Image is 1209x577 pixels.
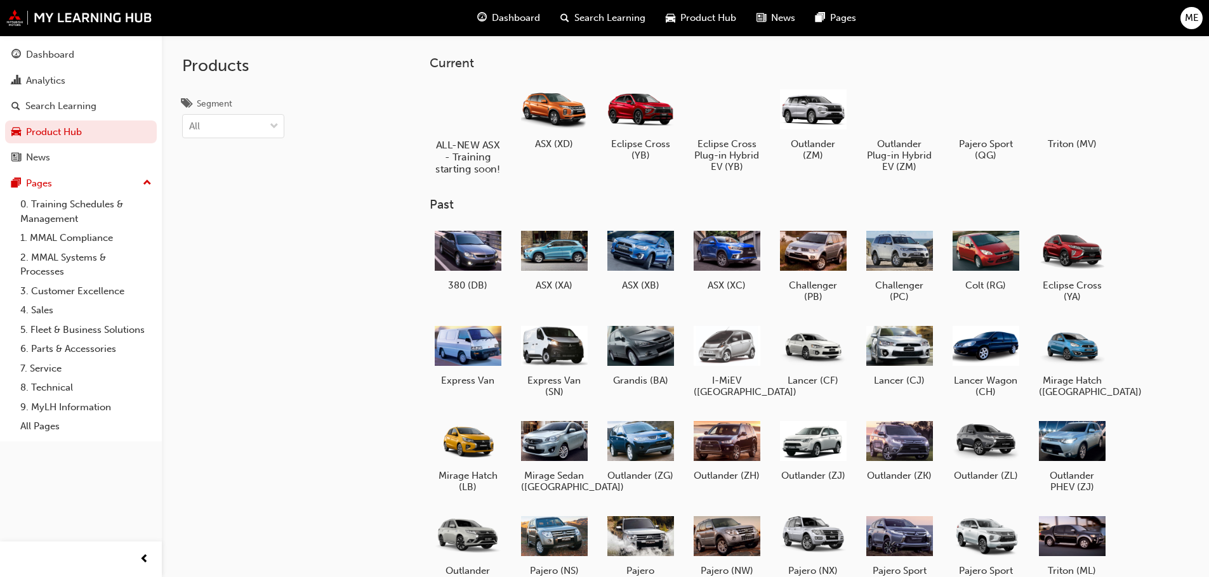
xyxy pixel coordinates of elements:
[197,98,232,110] div: Segment
[861,223,937,308] a: Challenger (PC)
[477,10,487,26] span: guage-icon
[5,43,157,67] a: Dashboard
[694,470,760,481] h5: Outlander (ZH)
[15,339,157,359] a: 6. Parts & Accessories
[1180,7,1203,29] button: ME
[775,81,851,165] a: Outlander (ZM)
[430,413,506,498] a: Mirage Hatch (LB)
[775,318,851,391] a: Lancer (CF)
[866,280,933,302] h5: Challenger (PC)
[816,10,825,26] span: pages-icon
[435,375,501,386] h5: Express Van
[861,318,937,391] a: Lancer (CJ)
[953,280,1019,291] h5: Colt (RG)
[26,176,52,191] div: Pages
[492,11,540,25] span: Dashboard
[1039,375,1106,398] h5: Mirage Hatch ([GEOGRAPHIC_DATA])
[521,375,588,398] h5: Express Van (SN)
[270,119,279,135] span: down-icon
[550,5,656,31] a: search-iconSearch Learning
[602,413,678,486] a: Outlander (ZG)
[780,138,847,161] h5: Outlander (ZM)
[430,318,506,391] a: Express Van
[15,378,157,398] a: 8. Technical
[182,99,192,110] span: tags-icon
[6,10,152,26] img: mmal
[771,11,795,25] span: News
[574,11,645,25] span: Search Learning
[607,375,674,386] h5: Grandis (BA)
[1039,565,1106,576] h5: Triton (ML)
[516,223,592,296] a: ASX (XA)
[521,470,588,493] h5: Mirage Sedan ([GEOGRAPHIC_DATA])
[15,301,157,320] a: 4. Sales
[15,282,157,301] a: 3. Customer Excellence
[805,5,866,31] a: pages-iconPages
[689,81,765,177] a: Eclipse Cross Plug-in Hybrid EV (YB)
[861,81,937,177] a: Outlander Plug-in Hybrid EV (ZM)
[15,359,157,379] a: 7. Service
[602,318,678,391] a: Grandis (BA)
[948,223,1024,296] a: Colt (RG)
[11,127,21,138] span: car-icon
[435,280,501,291] h5: 380 (DB)
[25,99,96,113] div: Search Learning
[11,49,21,61] span: guage-icon
[1039,470,1106,493] h5: Outlander PHEV (ZJ)
[780,470,847,481] h5: Outlander (ZJ)
[26,48,74,62] div: Dashboard
[5,69,157,93] a: Analytics
[1034,413,1110,498] a: Outlander PHEV (ZJ)
[15,195,157,228] a: 0. Training Schedules & Management
[560,10,569,26] span: search-icon
[143,175,152,191] span: up-icon
[15,228,157,248] a: 1. MMAL Compliance
[602,223,678,296] a: ASX (XB)
[656,5,746,31] a: car-iconProduct Hub
[435,470,501,493] h5: Mirage Hatch (LB)
[953,138,1019,161] h5: Pajero Sport (QG)
[689,318,765,403] a: I-MiEV ([GEOGRAPHIC_DATA])
[746,5,805,31] a: news-iconNews
[602,81,678,165] a: Eclipse Cross (YB)
[607,280,674,291] h5: ASX (XB)
[521,280,588,291] h5: ASX (XA)
[689,413,765,486] a: Outlander (ZH)
[866,375,933,386] h5: Lancer (CJ)
[15,320,157,340] a: 5. Fleet & Business Solutions
[182,56,284,76] h2: Products
[5,172,157,195] button: Pages
[11,152,21,164] span: news-icon
[521,138,588,150] h5: ASX (XD)
[780,565,847,576] h5: Pajero (NX)
[430,56,1151,70] h3: Current
[689,223,765,296] a: ASX (XC)
[432,139,503,175] h5: ALL-NEW ASX - Training starting soon!
[830,11,856,25] span: Pages
[430,81,506,177] a: ALL-NEW ASX - Training starting soon!
[1034,81,1110,154] a: Triton (MV)
[953,470,1019,481] h5: Outlander (ZL)
[5,146,157,169] a: News
[5,41,157,172] button: DashboardAnalyticsSearch LearningProduct HubNews
[1039,280,1106,302] h5: Eclipse Cross (YA)
[780,280,847,302] h5: Challenger (PB)
[866,470,933,481] h5: Outlander (ZK)
[694,138,760,172] h5: Eclipse Cross Plug-in Hybrid EV (YB)
[15,398,157,417] a: 9. MyLH Information
[861,413,937,486] a: Outlander (ZK)
[1034,318,1110,403] a: Mirage Hatch ([GEOGRAPHIC_DATA])
[11,178,21,190] span: pages-icon
[607,138,674,161] h5: Eclipse Cross (YB)
[694,375,760,398] h5: I-MiEV ([GEOGRAPHIC_DATA])
[15,417,157,436] a: All Pages
[521,565,588,576] h5: Pajero (NS)
[26,150,50,165] div: News
[11,101,20,112] span: search-icon
[516,81,592,154] a: ASX (XD)
[430,223,506,296] a: 380 (DB)
[680,11,736,25] span: Product Hub
[948,413,1024,486] a: Outlander (ZL)
[1034,223,1110,308] a: Eclipse Cross (YA)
